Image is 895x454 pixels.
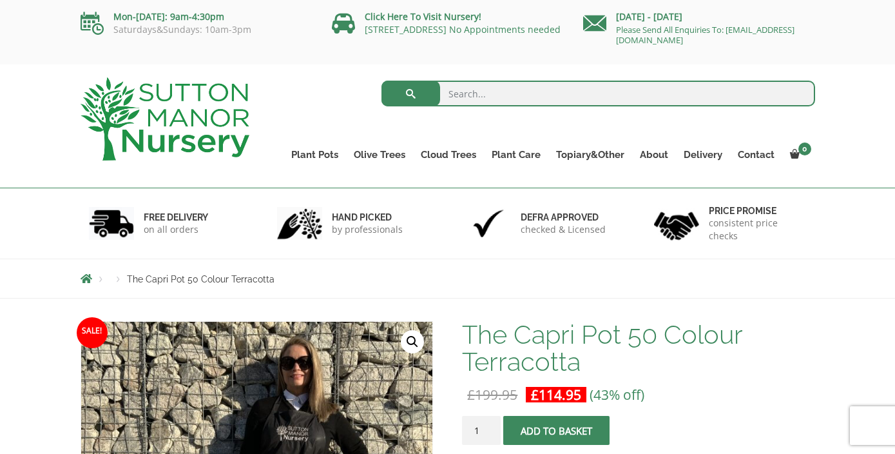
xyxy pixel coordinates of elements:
[798,143,811,155] span: 0
[365,23,561,35] a: [STREET_ADDRESS] No Appointments needed
[632,146,676,164] a: About
[467,386,517,404] bdi: 199.95
[616,24,794,46] a: Please Send All Enquiries To: [EMAIL_ADDRESS][DOMAIN_NAME]
[467,386,475,404] span: £
[503,416,610,445] button: Add to basket
[521,212,606,223] h6: Defra approved
[81,9,313,25] p: Mon-[DATE]: 9am-4:30pm
[654,204,699,243] img: 4.jpg
[144,212,208,223] h6: FREE DELIVERY
[127,274,274,284] span: The Capri Pot 50 Colour Terracotta
[590,386,644,404] span: (43% off)
[284,146,346,164] a: Plant Pots
[782,146,815,164] a: 0
[332,212,403,223] h6: hand picked
[413,146,484,164] a: Cloud Trees
[709,217,807,242] p: consistent price checks
[531,386,581,404] bdi: 114.95
[81,25,313,35] p: Saturdays&Sundays: 10am-3pm
[730,146,782,164] a: Contact
[676,146,730,164] a: Delivery
[466,207,511,240] img: 3.jpg
[521,223,606,236] p: checked & Licensed
[89,207,134,240] img: 1.jpg
[346,146,413,164] a: Olive Trees
[81,273,815,284] nav: Breadcrumbs
[381,81,815,106] input: Search...
[332,223,403,236] p: by professionals
[144,223,208,236] p: on all orders
[81,77,249,161] img: logo
[548,146,632,164] a: Topiary&Other
[365,10,481,23] a: Click Here To Visit Nursery!
[531,386,539,404] span: £
[583,9,815,25] p: [DATE] - [DATE]
[462,321,814,375] h1: The Capri Pot 50 Colour Terracotta
[484,146,548,164] a: Plant Care
[277,207,322,240] img: 2.jpg
[709,205,807,217] h6: Price promise
[462,416,501,445] input: Product quantity
[401,330,424,353] a: View full-screen image gallery
[77,317,108,348] span: Sale!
